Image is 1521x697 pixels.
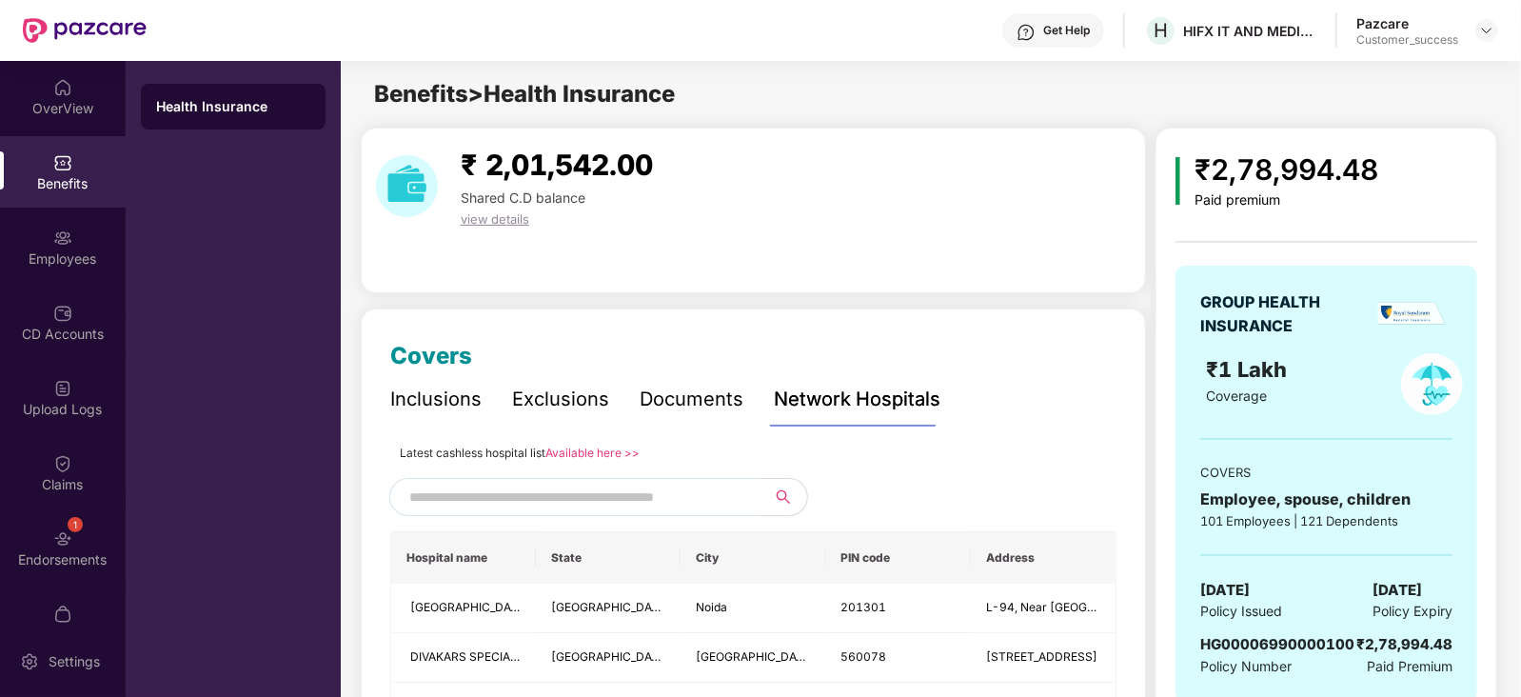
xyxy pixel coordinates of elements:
[53,78,72,97] img: svg+xml;base64,PHN2ZyBpZD0iSG9tZSIgeG1sbnM9Imh0dHA6Ly93d3cudzMub3JnLzIwMDAvc3ZnIiB3aWR0aD0iMjAiIG...
[841,600,887,614] span: 201301
[156,97,310,116] div: Health Insurance
[1206,388,1267,404] span: Coverage
[536,532,681,584] th: State
[400,446,545,460] span: Latest cashless hospital list
[391,532,536,584] th: Hospital name
[53,605,72,624] img: svg+xml;base64,PHN2ZyBpZD0iTXlfT3JkZXJzIiBkYXRhLW5hbWU9Ik15IE9yZGVycyIgeG1sbnM9Imh0dHA6Ly93d3cudz...
[1200,658,1292,674] span: Policy Number
[1401,353,1463,415] img: policyIcon
[536,584,681,633] td: Uttar Pradesh
[545,446,640,460] a: Available here >>
[696,600,727,614] span: Noida
[971,532,1116,584] th: Address
[53,454,72,473] img: svg+xml;base64,PHN2ZyBpZD0iQ2xhaW0iIHhtbG5zPSJodHRwOi8vd3d3LnczLm9yZy8yMDAwL3N2ZyIgd2lkdGg9IjIwIi...
[1373,601,1452,622] span: Policy Expiry
[390,385,482,414] div: Inclusions
[760,478,808,516] button: search
[390,342,472,369] span: Covers
[461,148,653,182] span: ₹ 2,01,542.00
[774,385,940,414] div: Network Hospitals
[1200,511,1452,530] div: 101 Employees | 121 Dependents
[681,584,825,633] td: Noida
[1206,357,1293,382] span: ₹1 Lakh
[826,532,971,584] th: PIN code
[23,18,147,43] img: New Pazcare Logo
[536,633,681,683] td: Karnataka
[1479,23,1494,38] img: svg+xml;base64,PHN2ZyBpZD0iRHJvcGRvd24tMzJ4MzIiIHhtbG5zPSJodHRwOi8vd3d3LnczLm9yZy8yMDAwL3N2ZyIgd2...
[1200,463,1452,482] div: COVERS
[986,649,1097,664] span: [STREET_ADDRESS]
[681,633,825,683] td: Bangalore
[1200,635,1354,653] span: HG00006990000100
[551,600,670,614] span: [GEOGRAPHIC_DATA]
[1195,192,1379,209] div: Paid premium
[1373,579,1422,602] span: [DATE]
[374,80,675,108] span: Benefits > Health Insurance
[461,189,585,206] span: Shared C.D balance
[1043,23,1090,38] div: Get Help
[512,385,609,414] div: Exclusions
[53,229,72,248] img: svg+xml;base64,PHN2ZyBpZD0iRW1wbG95ZWVzIiB4bWxucz0iaHR0cDovL3d3dy53My5vcmcvMjAwMC9zdmciIHdpZHRoPS...
[681,532,825,584] th: City
[640,385,743,414] div: Documents
[1200,488,1452,511] div: Employee, spouse, children
[1356,14,1458,32] div: Pazcare
[406,550,521,566] span: Hospital name
[841,649,887,664] span: 560078
[53,304,72,323] img: svg+xml;base64,PHN2ZyBpZD0iQ0RfQWNjb3VudHMiIGRhdGEtbmFtZT0iQ0QgQWNjb3VudHMiIHhtbG5zPSJodHRwOi8vd3...
[1200,579,1250,602] span: [DATE]
[1356,633,1452,656] div: ₹2,78,994.48
[971,633,1116,683] td: No 220, 9th Cross Road, 2nd Phase, J P Nagar
[391,584,536,633] td: METRO HOSPITAL AND HEART INSTITUTE
[20,652,39,671] img: svg+xml;base64,PHN2ZyBpZD0iU2V0dGluZy0yMHgyMCIgeG1sbnM9Imh0dHA6Ly93d3cudzMub3JnLzIwMDAvc3ZnIiB3aW...
[376,155,438,217] img: download
[1378,302,1446,326] img: insurerLogo
[1200,601,1282,622] span: Policy Issued
[1154,19,1168,42] span: H
[410,600,529,614] span: [GEOGRAPHIC_DATA]
[68,517,83,532] div: 1
[760,489,807,505] span: search
[696,649,815,664] span: [GEOGRAPHIC_DATA]
[551,649,670,664] span: [GEOGRAPHIC_DATA]
[391,633,536,683] td: DIVAKARS SPECIALITY HOSPITAL
[1175,157,1180,205] img: icon
[53,153,72,172] img: svg+xml;base64,PHN2ZyBpZD0iQmVuZWZpdHMiIHhtbG5zPSJodHRwOi8vd3d3LnczLm9yZy8yMDAwL3N2ZyIgd2lkdGg9Ij...
[986,600,1229,614] span: L-94, Near [GEOGRAPHIC_DATA], Sector 11
[1195,148,1379,192] div: ₹2,78,994.48
[971,584,1116,633] td: L-94, Near Punjab National Bank, Sector 11
[53,529,72,548] img: svg+xml;base64,PHN2ZyBpZD0iRW5kb3JzZW1lbnRzIiB4bWxucz0iaHR0cDovL3d3dy53My5vcmcvMjAwMC9zdmciIHdpZH...
[1356,32,1458,48] div: Customer_success
[410,649,594,664] span: DIVAKARS SPECIALITY HOSPITAL
[461,211,529,227] span: view details
[43,652,106,671] div: Settings
[1367,656,1452,677] span: Paid Premium
[1200,290,1367,338] div: GROUP HEALTH INSURANCE
[1183,22,1316,40] div: HIFX IT AND MEDIA SERVICES PRIVATE LIMITED
[53,379,72,398] img: svg+xml;base64,PHN2ZyBpZD0iVXBsb2FkX0xvZ3MiIGRhdGEtbmFtZT0iVXBsb2FkIExvZ3MiIHhtbG5zPSJodHRwOi8vd3...
[1017,23,1036,42] img: svg+xml;base64,PHN2ZyBpZD0iSGVscC0zMngzMiIgeG1sbnM9Imh0dHA6Ly93d3cudzMub3JnLzIwMDAvc3ZnIiB3aWR0aD...
[986,550,1100,566] span: Address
